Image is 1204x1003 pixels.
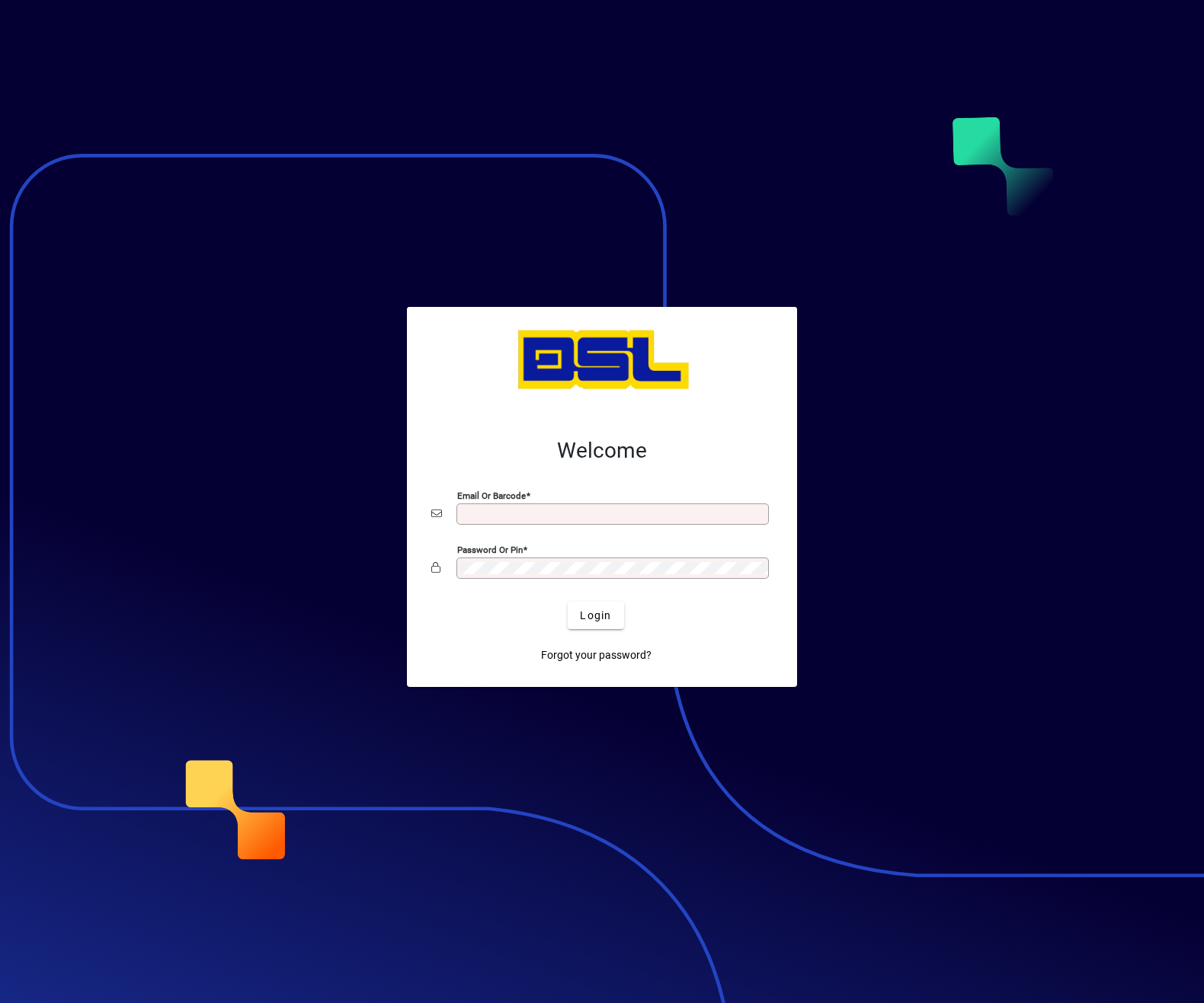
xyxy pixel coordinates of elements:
mat-label: Email or Barcode [457,490,526,501]
span: Forgot your password? [541,647,652,663]
button: Login [568,602,623,629]
h2: Welcome [431,438,773,464]
a: Forgot your password? [535,641,658,669]
mat-label: Password or Pin [457,545,523,555]
span: Login [580,608,611,624]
